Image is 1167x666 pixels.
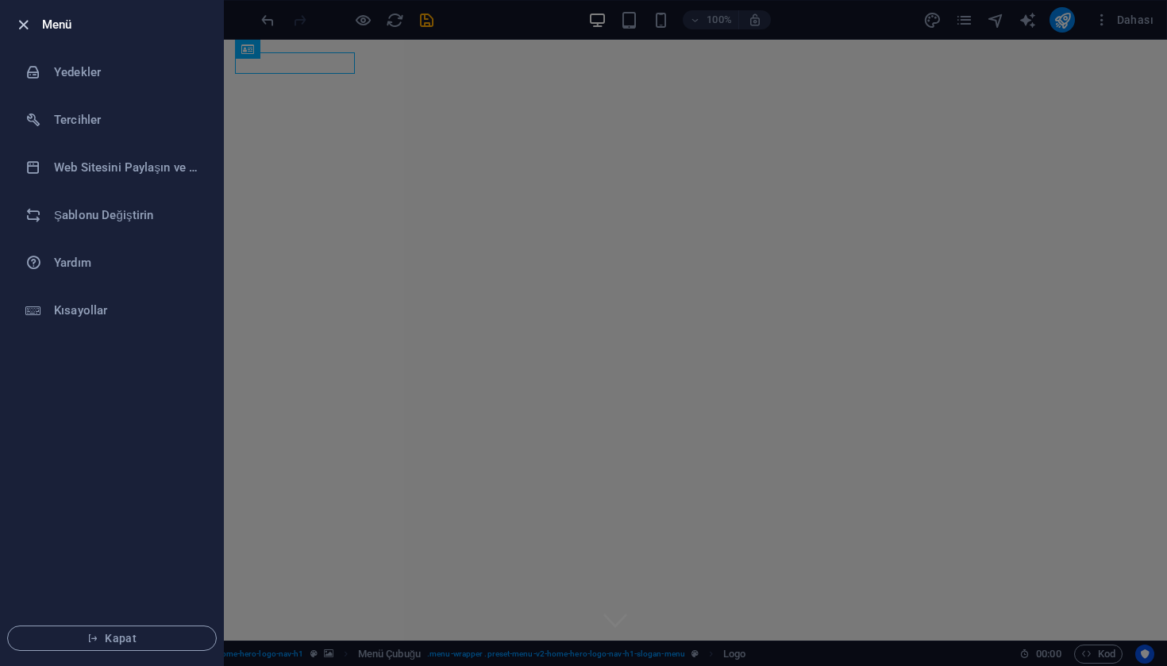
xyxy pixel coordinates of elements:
[21,632,203,645] span: Kapat
[54,158,201,177] h6: Web Sitesini Paylaşın ve [GEOGRAPHIC_DATA]
[7,626,217,651] button: Kapat
[1,239,223,287] a: Yardım
[42,15,210,34] h6: Menü
[54,63,201,82] h6: Yedekler
[54,301,201,320] h6: Kısayollar
[54,253,201,272] h6: Yardım
[54,206,201,225] h6: Şablonu Değiştirin
[54,110,201,129] h6: Tercihler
